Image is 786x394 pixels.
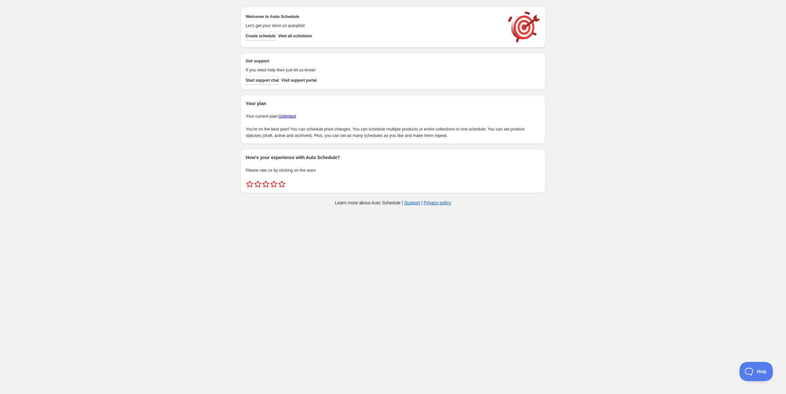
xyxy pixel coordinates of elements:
[246,126,540,139] p: You're on the best plan! You can schedule price changes. You can schedule multiple products or en...
[424,200,451,205] a: Privacy policy
[281,78,317,83] span: Visit support portal
[278,114,296,119] a: Unlimited
[278,31,312,40] button: View all schedules
[246,31,276,40] button: Create schedule
[404,200,420,205] a: Support
[246,167,540,174] p: Please rate us by clicking on the stars
[739,362,773,381] iframe: Toggle Customer Support
[246,113,540,120] p: Your current plan:
[246,13,502,20] h2: Welcome to Auto Schedule
[335,200,451,206] p: Learn more about Auto Schedule | |
[246,33,276,39] span: Create schedule
[281,76,317,85] a: Visit support portal
[246,78,279,83] span: Start support chat
[246,67,502,73] p: If you need help then just let us know!
[246,76,279,85] a: Start support chat
[246,58,502,64] h2: Get support
[246,154,540,161] h2: How's your experience with Auto Schedule?
[278,33,312,39] span: View all schedules
[246,22,502,29] p: Let's get your store on autopilot!
[246,100,540,107] h2: Your plan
